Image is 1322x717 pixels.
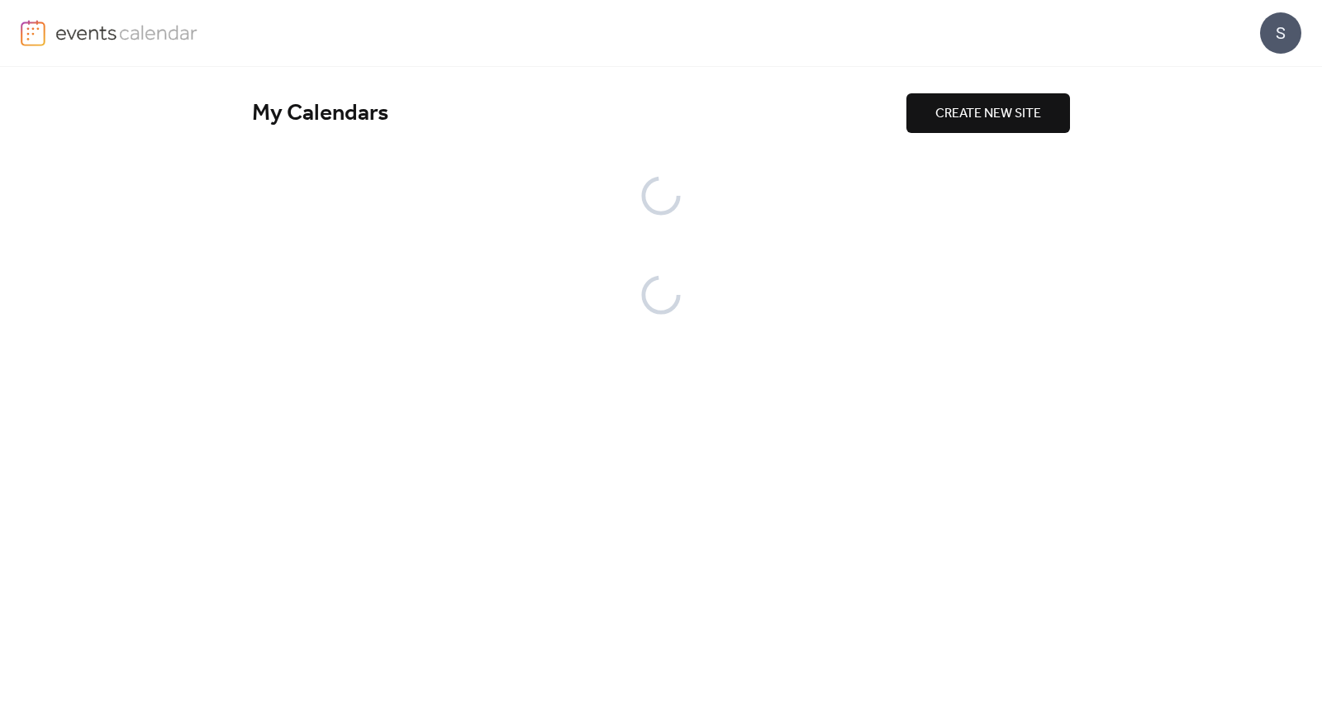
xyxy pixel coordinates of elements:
[906,93,1070,133] button: CREATE NEW SITE
[55,20,198,45] img: logo-type
[1260,12,1301,54] div: S
[935,104,1041,124] span: CREATE NEW SITE
[252,99,906,128] div: My Calendars
[21,20,45,46] img: logo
